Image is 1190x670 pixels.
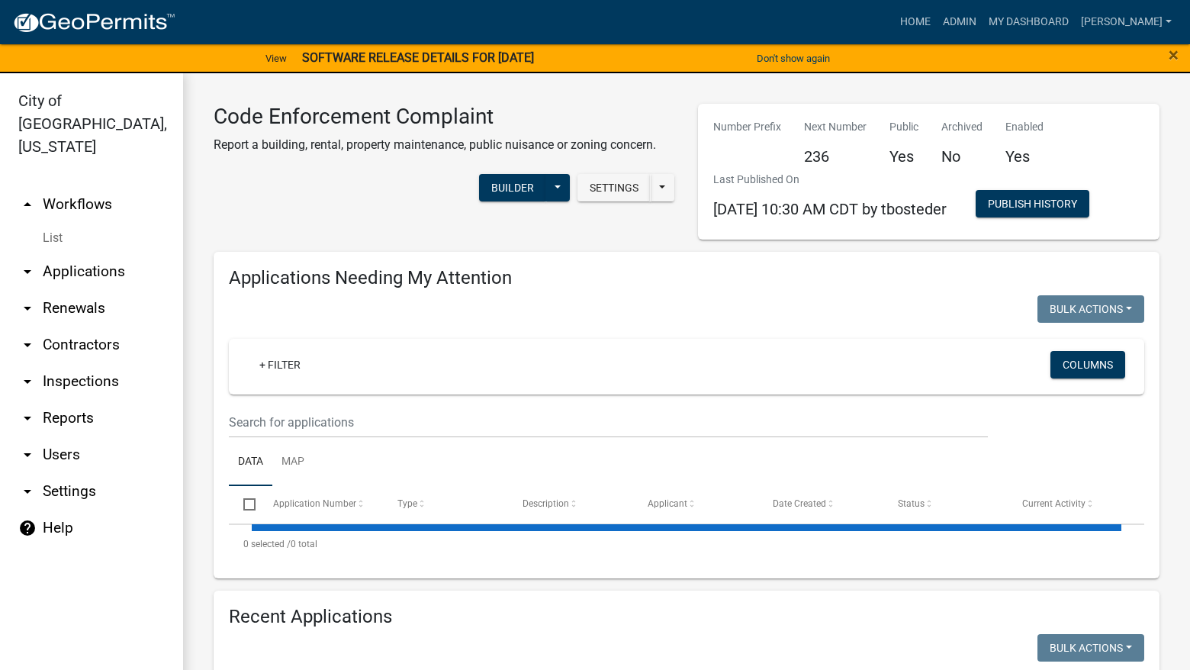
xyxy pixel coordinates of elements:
p: Public [889,119,918,135]
span: Current Activity [1022,498,1085,509]
span: 0 selected / [243,539,291,549]
h5: No [941,147,983,166]
datatable-header-cell: Current Activity [1008,486,1133,523]
a: My Dashboard [983,8,1075,37]
i: arrow_drop_up [18,195,37,214]
div: 0 total [229,525,1144,563]
i: arrow_drop_down [18,446,37,464]
p: Next Number [804,119,867,135]
p: Last Published On [713,172,947,188]
a: View [259,46,293,71]
h4: Recent Applications [229,606,1144,628]
datatable-header-cell: Select [229,486,258,523]
i: arrow_drop_down [18,263,37,281]
i: arrow_drop_down [18,336,37,354]
a: Admin [937,8,983,37]
input: Search for applications [229,407,988,438]
span: Description [523,498,569,509]
a: Data [229,438,272,487]
button: Builder [479,174,546,201]
button: Settings [577,174,651,201]
i: arrow_drop_down [18,299,37,317]
datatable-header-cell: Description [508,486,633,523]
i: arrow_drop_down [18,482,37,501]
p: Report a building, rental, property maintenance, public nuisance or zoning concern. [214,136,656,154]
a: Home [894,8,937,37]
span: Date Created [773,498,826,509]
button: Bulk Actions [1037,634,1144,662]
i: arrow_drop_down [18,372,37,391]
a: Map [272,438,314,487]
strong: SOFTWARE RELEASE DETAILS FOR [DATE] [302,50,534,65]
h5: Yes [1005,147,1044,166]
span: Status [898,498,925,509]
a: + Filter [247,351,313,378]
h4: Applications Needing My Attention [229,267,1144,289]
a: [PERSON_NAME] [1075,8,1178,37]
datatable-header-cell: Status [883,486,1008,523]
p: Number Prefix [713,119,781,135]
h5: Yes [889,147,918,166]
button: Publish History [976,190,1089,217]
datatable-header-cell: Date Created [758,486,883,523]
button: Close [1169,46,1179,64]
datatable-header-cell: Applicant [633,486,758,523]
h3: Code Enforcement Complaint [214,104,656,130]
span: Application Number [273,498,356,509]
i: help [18,519,37,537]
button: Don't show again [751,46,836,71]
datatable-header-cell: Application Number [258,486,383,523]
span: × [1169,44,1179,66]
i: arrow_drop_down [18,409,37,427]
span: [DATE] 10:30 AM CDT by tbosteder [713,200,947,218]
p: Enabled [1005,119,1044,135]
span: Type [397,498,417,509]
datatable-header-cell: Type [383,486,508,523]
button: Bulk Actions [1037,295,1144,323]
span: Applicant [648,498,687,509]
h5: 236 [804,147,867,166]
wm-modal-confirm: Workflow Publish History [976,198,1089,211]
p: Archived [941,119,983,135]
button: Columns [1050,351,1125,378]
